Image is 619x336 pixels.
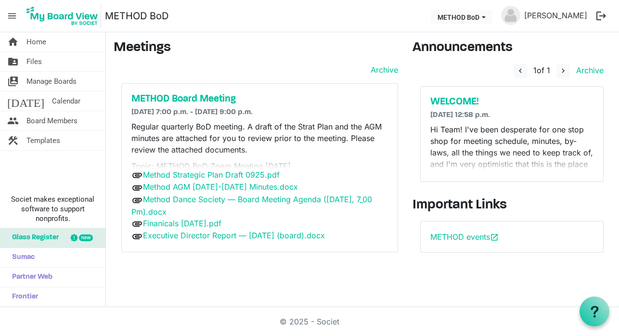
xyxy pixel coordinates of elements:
[514,64,527,78] button: navigate_before
[431,10,492,24] button: METHOD BoD dropdownbutton
[4,194,101,223] span: Societ makes exceptional software to support nonprofits.
[131,194,372,217] a: Method Dance Society — Board Meeting Agenda ([DATE], 7_00 Pm).docx
[3,7,21,25] span: menu
[131,218,143,230] span: attachment
[105,6,168,26] a: METHOD BoD
[413,197,611,214] h3: Important Links
[430,232,499,242] a: METHOD eventsopen_in_new
[24,4,105,28] a: My Board View Logo
[131,108,388,117] h6: [DATE] 7:00 p.m. - [DATE] 9:00 p.m.
[26,52,42,71] span: Files
[490,233,499,242] span: open_in_new
[7,111,19,130] span: people
[572,65,604,75] a: Archive
[556,64,570,78] button: navigate_next
[143,182,298,192] a: Method AGM [DATE]-[DATE] Minutes.docx
[367,64,398,76] a: Archive
[24,4,101,28] img: My Board View Logo
[79,234,93,241] div: new
[591,6,611,26] button: logout
[143,231,325,240] a: Executive Director Report — [DATE] (board).docx
[430,111,490,119] span: [DATE] 12:58 p.m.
[26,32,46,52] span: Home
[7,131,19,150] span: construction
[413,40,611,56] h3: Announcements
[26,131,60,150] span: Templates
[7,91,44,111] span: [DATE]
[52,91,80,111] span: Calendar
[430,124,593,216] p: Hi Team! I've been desperate for one stop shop for meeting schedule, minutes, by-laws, all the th...
[131,121,388,155] p: Regular quarterly BoD meeting. A draft of the Strat Plan and the AGM minutes are attached for you...
[131,93,388,105] a: METHOD Board Meeting
[131,194,143,206] span: attachment
[559,66,567,75] span: navigate_next
[7,287,38,307] span: Frontier
[26,72,77,91] span: Manage Boards
[7,32,19,52] span: home
[131,231,143,242] span: attachment
[131,169,143,181] span: attachment
[114,40,398,56] h3: Meetings
[143,170,280,180] a: Method Strategic Plan Draft 0925.pdf
[143,219,221,228] a: Finanicals [DATE].pdf
[7,52,19,71] span: folder_shared
[131,160,388,172] p: Topic: METHOD BoD Zoom Meeting [DATE]
[7,248,35,267] span: Sumac
[501,6,520,25] img: no-profile-picture.svg
[131,182,143,194] span: attachment
[533,65,550,75] span: of 1
[516,66,525,75] span: navigate_before
[7,268,52,287] span: Partner Web
[280,317,339,326] a: © 2025 - Societ
[7,228,59,247] span: Glass Register
[520,6,591,25] a: [PERSON_NAME]
[7,72,19,91] span: switch_account
[26,111,77,130] span: Board Members
[430,96,593,108] a: WELCOME!
[533,65,537,75] span: 1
